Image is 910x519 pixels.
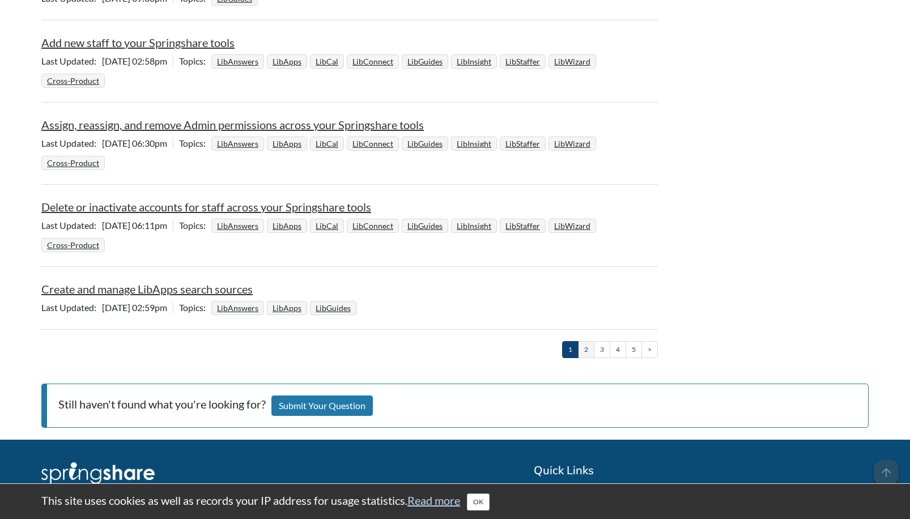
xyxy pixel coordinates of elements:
span: Topics [179,302,211,313]
a: 1 [562,341,579,358]
a: LibInsight [455,218,493,234]
a: Read more [407,494,460,507]
a: Assign, reassign, and remove Admin permissions across your Springshare tools [41,118,424,131]
a: LibAnswers [215,300,260,316]
ul: Pagination of search results [562,341,658,358]
ul: Topics [41,56,599,86]
a: LibConnect [351,53,395,70]
span: Last Updated [41,138,102,148]
a: LibStaffer [504,135,542,152]
a: LibCal [314,53,340,70]
ul: Topics [211,302,359,313]
ul: Topics [41,220,599,250]
a: Submit Your Question [271,395,373,416]
span: Topics [179,56,211,66]
a: Add new staff to your Springshare tools [41,36,235,49]
a: LibGuides [406,53,444,70]
img: Springshare [41,462,155,484]
a: arrow_upward [874,461,899,475]
ul: Topics [41,138,599,168]
a: LibAnswers [215,135,260,152]
a: LibCal [314,135,340,152]
a: 3 [594,341,610,358]
a: 2 [578,341,594,358]
span: [DATE] 02:58pm [41,56,173,66]
a: LibApps [271,300,303,316]
a: LibWizard [552,135,592,152]
a: LibInsight [455,53,493,70]
button: Close [467,494,490,511]
a: LibWizard [552,218,592,234]
span: [DATE] 06:30pm [41,138,173,148]
span: Last Updated [41,56,102,66]
a: Cross-Product [45,73,101,89]
span: Last Updated [41,302,102,313]
p: Still haven't found what you're looking for? [41,384,869,428]
a: Delete or inactivate accounts for staff across your Springshare tools [41,200,371,214]
span: [DATE] 02:59pm [41,302,173,313]
a: LibApps [271,135,303,152]
a: Cross-Product [45,155,101,171]
div: This site uses cookies as well as records your IP address for usage statistics. [30,492,880,511]
a: LibConnect [351,135,395,152]
a: LibWizard [552,53,592,70]
span: Topics [179,138,211,148]
span: Topics [179,220,211,231]
a: > [641,341,658,358]
a: LibStaffer [504,53,542,70]
a: LibApps [271,218,303,234]
a: 5 [626,341,642,358]
a: 4 [610,341,626,358]
h2: Quick Links [534,462,869,478]
a: Create and manage LibApps search sources [41,282,253,296]
span: [DATE] 06:11pm [41,220,173,231]
a: LibAnswers [215,53,260,70]
span: arrow_upward [874,460,899,485]
a: LibGuides [406,218,444,234]
a: Cross-Product [45,237,101,253]
span: Last Updated [41,220,102,231]
a: LibStaffer [504,218,542,234]
a: LibGuides [406,135,444,152]
a: LibAnswers [215,218,260,234]
a: LibInsight [455,135,493,152]
a: LibConnect [351,218,395,234]
a: LibCal [314,218,340,234]
a: LibGuides [314,300,352,316]
a: LibApps [271,53,303,70]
